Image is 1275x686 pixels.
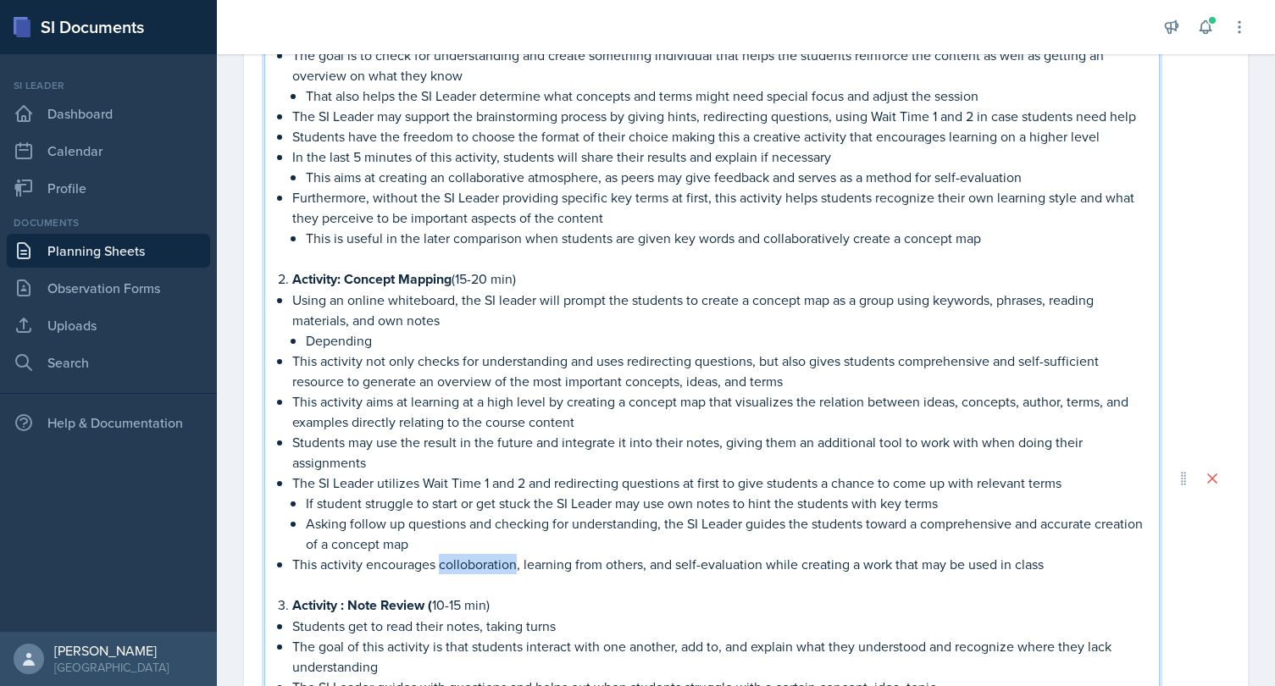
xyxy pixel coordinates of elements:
[292,106,1145,126] p: The SI Leader may support the brainstorming process by giving hints, redirecting questions, using...
[292,269,452,289] strong: Activity: Concept Mapping
[7,215,210,230] div: Documents
[292,554,1145,574] p: This activity encourages colloboration, learning from others, and self-evaluation while creating ...
[7,234,210,268] a: Planning Sheets
[306,228,1145,248] p: This is useful in the later comparison when students are given key words and collaboratively crea...
[292,595,1145,616] p: 10-15 min)
[292,432,1145,473] p: Students may use the result in the future and integrate it into their notes, giving them an addit...
[306,167,1145,187] p: This aims at creating an collaborative atmosphere, as peers may give feedback and serves as a met...
[306,513,1145,554] p: Asking follow up questions and checking for understanding, the SI Leader guides the students towa...
[7,97,210,130] a: Dashboard
[7,171,210,205] a: Profile
[292,187,1145,228] p: Furthermore, without the SI Leader providing specific key terms at first, this activity helps stu...
[292,268,1145,290] p: (15-20 min)
[292,595,424,615] strong: Activity : Note Review
[7,271,210,305] a: Observation Forms
[7,134,210,168] a: Calendar
[54,659,169,676] div: [GEOGRAPHIC_DATA]
[54,642,169,659] div: [PERSON_NAME]
[292,147,1145,167] p: In the last 5 minutes of this activity, students will share their results and explain if necessary
[292,290,1145,330] p: Using an online whiteboard, the SI leader will prompt the students to create a concept map as a g...
[292,473,1145,493] p: The SI Leader utilizes Wait Time 1 and 2 and redirecting questions at first to give students a ch...
[428,595,432,615] strong: (
[7,308,210,342] a: Uploads
[292,126,1145,147] p: Students have the freedom to choose the format of their choice making this a creative activity th...
[7,346,210,379] a: Search
[292,45,1145,86] p: The goal is to check for understanding and create something individual that helps the students re...
[7,406,210,440] div: Help & Documentation
[292,636,1145,677] p: The goal of this activity is that students interact with one another, add to, and explain what th...
[292,351,1145,391] p: This activity not only checks for understanding and uses redirecting questions, but also gives st...
[306,493,1145,513] p: If student struggle to start or get stuck the SI Leader may use own notes to hint the students wi...
[292,391,1145,432] p: This activity aims at learning at a high level by creating a concept map that visualizes the rela...
[306,330,1145,351] p: Depending
[7,78,210,93] div: Si leader
[306,86,1145,106] p: That also helps the SI Leader determine what concepts and terms might need special focus and adju...
[292,616,1145,636] p: Students get to read their notes, taking turns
